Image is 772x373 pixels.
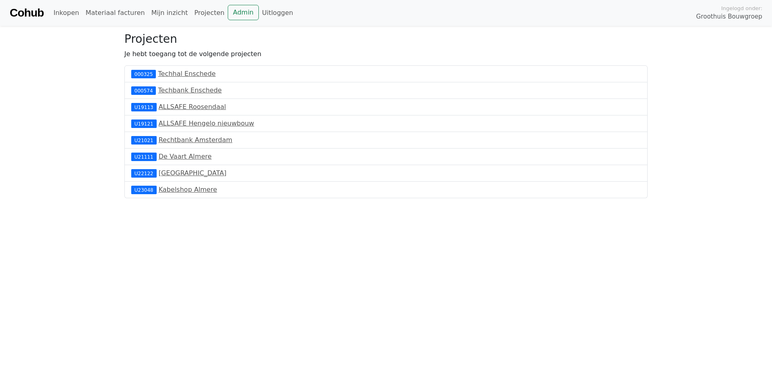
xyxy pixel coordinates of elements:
[159,119,254,127] a: ALLSAFE Hengelo nieuwbouw
[148,5,191,21] a: Mijn inzicht
[159,186,217,193] a: Kabelshop Almere
[721,4,762,12] span: Ingelogd onder:
[82,5,148,21] a: Materiaal facturen
[50,5,82,21] a: Inkopen
[131,186,157,194] div: U23048
[131,70,156,78] div: 000325
[131,153,157,161] div: U21111
[228,5,259,20] a: Admin
[159,136,233,144] a: Rechtbank Amsterdam
[10,3,44,23] a: Cohub
[259,5,296,21] a: Uitloggen
[131,103,157,111] div: U19113
[159,103,226,111] a: ALLSAFE Roosendaal
[696,12,762,21] span: Groothuis Bouwgroep
[131,119,157,128] div: U19121
[131,169,157,177] div: U22122
[124,49,648,59] p: Je hebt toegang tot de volgende projecten
[159,169,227,177] a: [GEOGRAPHIC_DATA]
[191,5,228,21] a: Projecten
[159,153,212,160] a: De Vaart Almere
[124,32,648,46] h3: Projecten
[131,136,157,144] div: U21021
[158,70,216,78] a: Techhal Enschede
[131,86,156,94] div: 000574
[158,86,222,94] a: Techbank Enschede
